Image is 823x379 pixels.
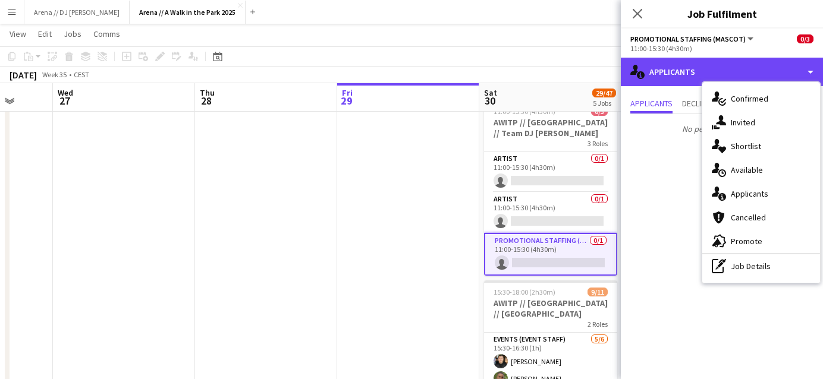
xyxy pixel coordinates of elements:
div: Applicants [702,182,820,206]
a: Jobs [59,26,86,42]
span: Declined [682,99,715,108]
span: Sat [484,87,497,98]
span: Promotional Staffing (Mascot) [630,34,746,43]
div: CEST [74,70,89,79]
app-card-role: Promotional Staffing (Mascot)0/111:00-15:30 (4h30m) [484,233,617,276]
span: View [10,29,26,39]
span: Jobs [64,29,81,39]
a: Edit [33,26,56,42]
div: [DATE] [10,69,37,81]
div: Applicants [621,58,823,86]
h3: AWITP // [GEOGRAPHIC_DATA] // Team DJ [PERSON_NAME] [484,117,617,138]
span: 29/47 [592,89,616,97]
app-card-role: Artist0/111:00-15:30 (4h30m) [484,152,617,192]
a: View [5,26,31,42]
button: Promotional Staffing (Mascot) [630,34,755,43]
span: 2 Roles [588,320,608,329]
span: Edit [38,29,52,39]
div: Cancelled [702,206,820,229]
div: 5 Jobs [593,99,615,108]
app-job-card: 11:00-15:30 (4h30m)0/3AWITP // [GEOGRAPHIC_DATA] // Team DJ [PERSON_NAME]3 RolesArtist0/111:00-15... [484,100,617,276]
p: No pending applicants [621,119,823,139]
span: 27 [56,94,73,108]
span: Wed [58,87,73,98]
span: 29 [340,94,353,108]
div: Confirmed [702,87,820,110]
span: Week 35 [39,70,69,79]
h3: Job Fulfilment [621,6,823,21]
app-card-role: Artist0/111:00-15:30 (4h30m) [484,192,617,233]
div: Invited [702,110,820,134]
h3: AWITP // [GEOGRAPHIC_DATA] // [GEOGRAPHIC_DATA] [484,298,617,319]
span: Applicants [630,99,673,108]
span: 3 Roles [588,139,608,148]
span: Thu [200,87,215,98]
div: Available [702,158,820,182]
button: Arena // DJ [PERSON_NAME] [24,1,130,24]
div: Job Details [702,254,820,278]
span: Comms [93,29,120,39]
span: 9/11 [588,288,608,296]
span: Fri [342,87,353,98]
a: Comms [89,26,125,42]
div: Shortlist [702,134,820,158]
span: 28 [198,94,215,108]
span: 30 [482,94,497,108]
div: Promote [702,229,820,253]
span: 0/3 [797,34,813,43]
button: Arena // A Walk in the Park 2025 [130,1,246,24]
span: 15:30-18:00 (2h30m) [494,288,555,296]
div: 11:00-15:30 (4h30m) [630,44,813,53]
